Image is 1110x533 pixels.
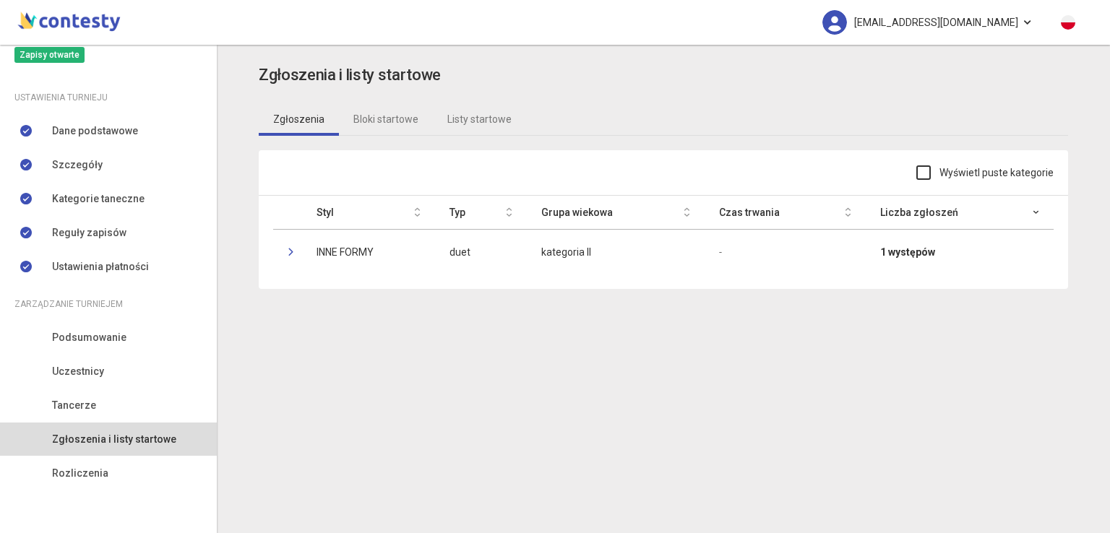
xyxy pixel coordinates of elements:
[302,196,435,230] th: Styl
[52,329,126,345] span: Podsumowanie
[52,123,138,139] span: Dane podstawowe
[866,196,1054,230] th: Liczba zgłoszeń
[52,397,96,413] span: Tancerze
[705,196,866,230] th: Czas trwania
[52,431,176,447] span: Zgłoszenia i listy startowe
[435,196,527,230] th: Typ
[14,47,85,63] span: Zapisy otwarte
[435,229,527,274] td: duet
[52,157,103,173] span: Szczegóły
[433,103,526,136] a: Listy startowe
[14,296,123,312] span: Zarządzanie turniejem
[52,225,126,240] span: Reguły zapisów
[719,246,722,258] span: -
[302,229,435,274] td: INNE FORMY
[854,7,1018,38] span: [EMAIL_ADDRESS][DOMAIN_NAME]
[52,259,149,274] span: Ustawienia płatności
[339,103,433,136] a: Bloki startowe
[527,229,705,274] td: kategoria II
[527,196,705,230] th: Grupa wiekowa
[916,165,1054,181] label: Wyświetl puste kategorie
[259,63,441,88] h3: Zgłoszenia i listy startowe
[259,63,1068,88] app-title: sidebar.management.starting-list
[52,191,145,207] span: Kategorie taneczne
[14,90,202,105] div: Ustawienia turnieju
[259,103,339,136] a: Zgłoszenia
[880,244,935,260] strong: 1 występów
[52,363,104,379] span: Uczestnicy
[52,465,108,481] span: Rozliczenia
